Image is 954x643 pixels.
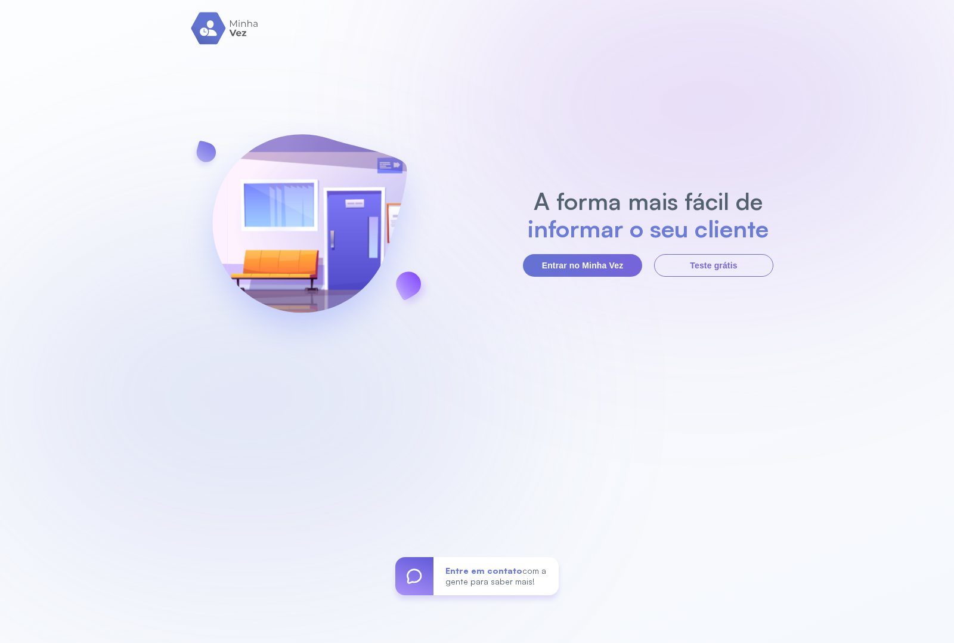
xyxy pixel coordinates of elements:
[654,254,773,277] button: Teste grátis
[528,187,769,215] h2: A forma mais fácil de
[191,12,259,45] img: logo.svg
[181,103,438,362] img: banner-login.svg
[433,557,559,595] div: com a gente para saber mais!
[523,254,642,277] button: Entrar no Minha Vez
[528,215,769,242] h2: informar o seu cliente
[395,557,559,595] a: Entre em contatocom a gente para saber mais!
[445,565,522,576] span: Entre em contato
